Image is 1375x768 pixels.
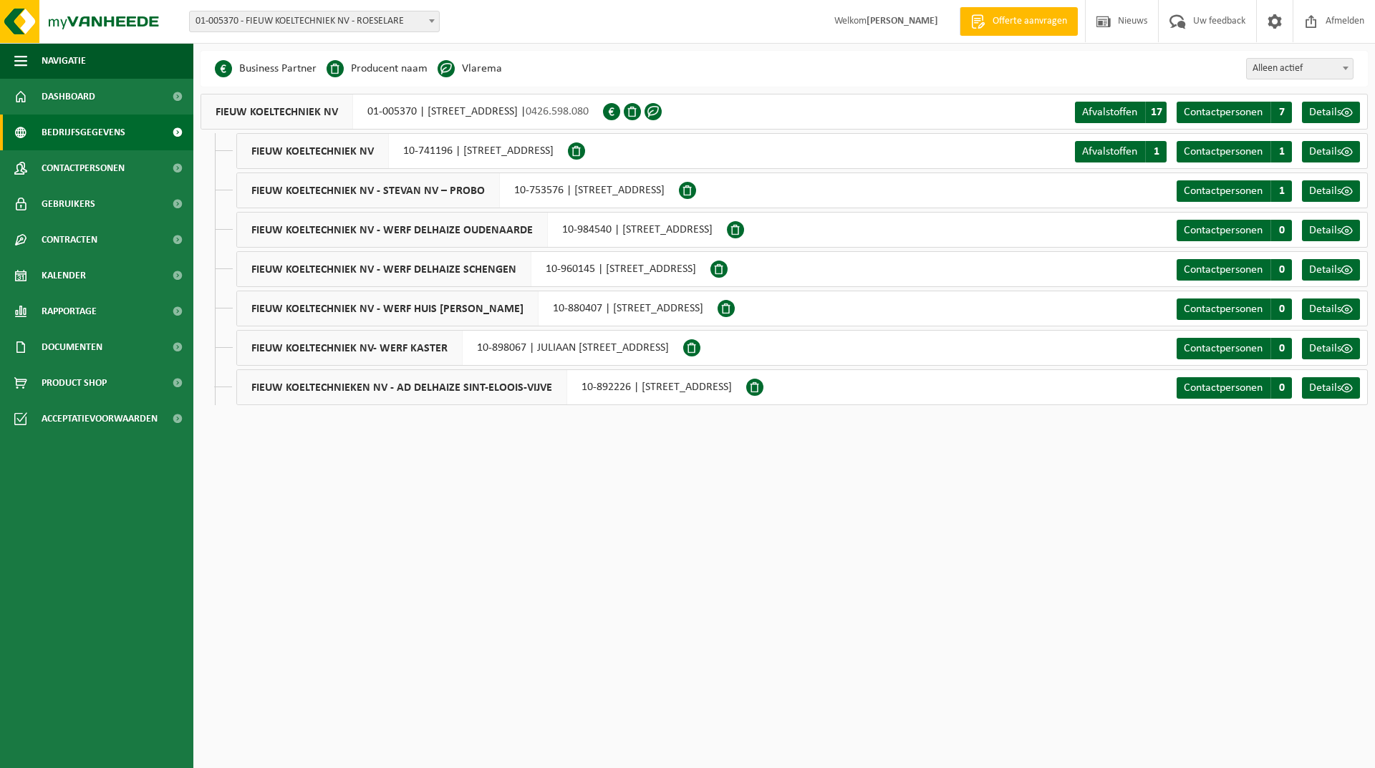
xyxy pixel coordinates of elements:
div: 10-960145 | [STREET_ADDRESS] [236,251,710,287]
span: Contactpersonen [1184,264,1263,276]
a: Details [1302,259,1360,281]
span: FIEUW KOELTECHNIEK NV - WERF DELHAIZE SCHENGEN [237,252,531,286]
a: Afvalstoffen 1 [1075,141,1167,162]
div: 10-898067 | JULIAAN [STREET_ADDRESS] [236,330,683,366]
strong: [PERSON_NAME] [867,16,938,26]
a: Details [1302,298,1360,320]
span: Alleen actief [1247,59,1353,79]
span: FIEUW KOELTECHNIEK NV [237,134,389,168]
a: Details [1302,338,1360,359]
a: Contactpersonen 0 [1177,377,1292,399]
span: FIEUW KOELTECHNIEK NV - WERF DELHAIZE OUDENAARDE [237,213,548,247]
span: 7 [1270,102,1292,123]
li: Producent naam [327,58,428,79]
span: 0 [1270,220,1292,241]
div: 10-880407 | [STREET_ADDRESS] [236,291,718,326]
a: Contactpersonen 1 [1177,141,1292,162]
span: Contactpersonen [1184,107,1263,118]
span: Contactpersonen [1184,146,1263,157]
span: 0 [1270,259,1292,281]
span: Dashboard [42,79,95,115]
span: Rapportage [42,293,97,329]
span: Gebruikers [42,186,95,222]
span: Contactpersonen [1184,343,1263,354]
span: Contactpersonen [1184,382,1263,394]
a: Details [1302,102,1360,123]
a: Contactpersonen 0 [1177,259,1292,281]
a: Contactpersonen 7 [1177,102,1292,123]
span: Details [1309,382,1341,394]
span: Kalender [42,258,86,293]
span: Afvalstoffen [1082,146,1137,157]
div: 10-741196 | [STREET_ADDRESS] [236,133,568,169]
span: FIEUW KOELTECHNIEK NV [201,94,353,129]
span: Bedrijfsgegevens [42,115,125,150]
a: Details [1302,141,1360,162]
span: Offerte aanvragen [989,14,1071,29]
a: Details [1302,377,1360,399]
li: Business Partner [215,58,317,79]
span: Product Shop [42,365,107,401]
span: Documenten [42,329,102,365]
a: Offerte aanvragen [960,7,1078,36]
span: Details [1309,146,1341,157]
span: Contactpersonen [1184,225,1263,236]
span: Acceptatievoorwaarden [42,401,158,437]
span: Navigatie [42,43,86,79]
span: FIEUW KOELTECHNIEK NV- WERF KASTER [237,331,463,365]
a: Details [1302,180,1360,202]
span: Details [1309,343,1341,354]
span: 0 [1270,338,1292,359]
div: 01-005370 | [STREET_ADDRESS] | [201,94,603,130]
span: 0426.598.080 [526,106,589,117]
a: Afvalstoffen 17 [1075,102,1167,123]
span: Contracten [42,222,97,258]
span: 01-005370 - FIEUW KOELTECHNIEK NV - ROESELARE [190,11,439,31]
span: Contactpersonen [42,150,125,186]
div: 10-892226 | [STREET_ADDRESS] [236,369,746,405]
span: Contactpersonen [1184,303,1263,315]
span: 17 [1145,102,1167,123]
a: Contactpersonen 0 [1177,338,1292,359]
span: 1 [1270,180,1292,202]
span: 0 [1270,298,1292,320]
span: Details [1309,264,1341,276]
div: 10-984540 | [STREET_ADDRESS] [236,212,727,248]
span: FIEUW KOELTECHNIEK NV - WERF HUIS [PERSON_NAME] [237,291,539,326]
a: Details [1302,220,1360,241]
span: FIEUW KOELTECHNIEKEN NV - AD DELHAIZE SINT-ELOOIS-VIJVE [237,370,567,404]
span: Details [1309,107,1341,118]
span: 0 [1270,377,1292,399]
span: Contactpersonen [1184,185,1263,197]
span: Alleen actief [1246,58,1354,79]
span: 1 [1145,141,1167,162]
span: Afvalstoffen [1082,107,1137,118]
span: Details [1309,225,1341,236]
div: 10-753576 | [STREET_ADDRESS] [236,172,679,208]
a: Contactpersonen 1 [1177,180,1292,202]
a: Contactpersonen 0 [1177,220,1292,241]
span: 1 [1270,141,1292,162]
a: Contactpersonen 0 [1177,298,1292,320]
span: Details [1309,303,1341,315]
span: FIEUW KOELTECHNIEK NV - STEVAN NV – PROBO [237,173,500,208]
span: 01-005370 - FIEUW KOELTECHNIEK NV - ROESELARE [189,11,440,32]
span: Details [1309,185,1341,197]
li: Vlarema [438,58,502,79]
